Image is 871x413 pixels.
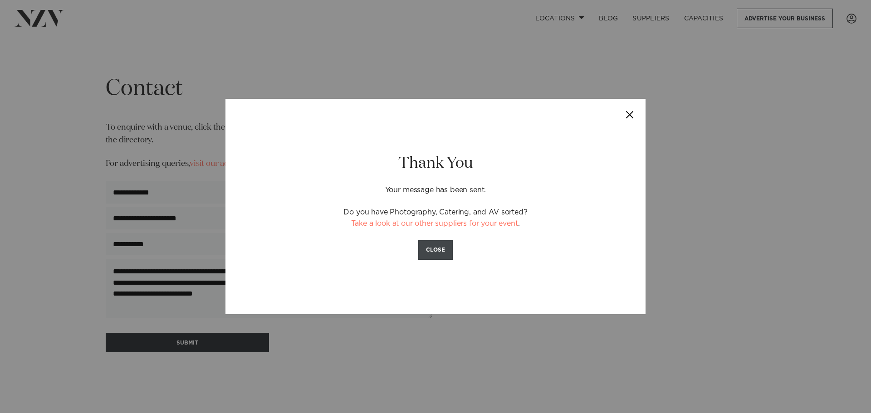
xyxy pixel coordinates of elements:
h2: Thank You [277,153,594,174]
p: Your message has been sent. [277,174,594,196]
button: Close [614,99,646,131]
a: Take a look at our other suppliers for your event [351,220,518,227]
p: Do you have Photography, Catering, and AV sorted? . [277,207,594,229]
button: CLOSE [418,240,453,260]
